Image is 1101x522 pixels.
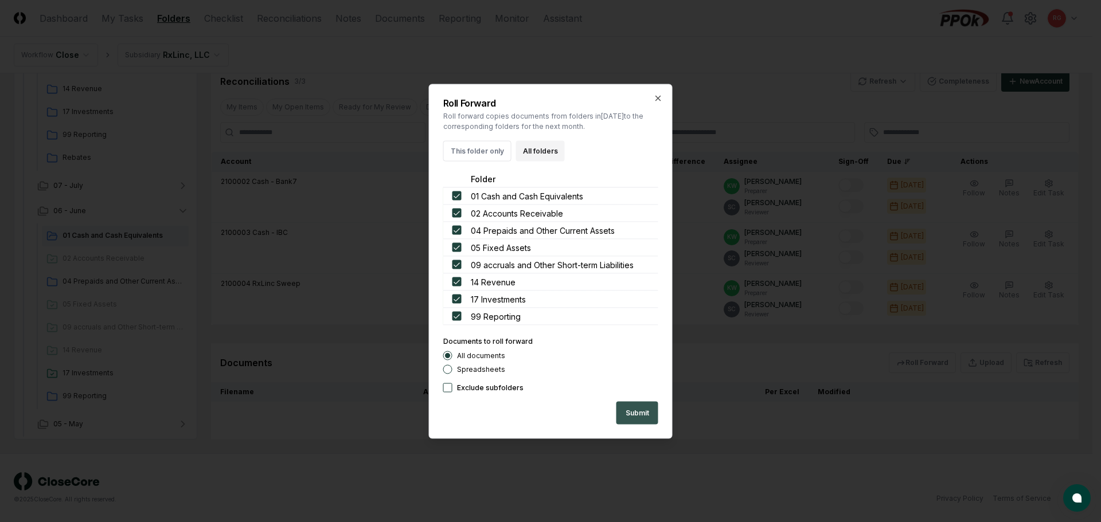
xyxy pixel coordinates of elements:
label: All documents [457,352,505,359]
button: This folder only [443,140,512,161]
button: All folders [516,140,565,161]
button: Submit [616,401,658,424]
label: Documents to roll forward [443,336,533,345]
span: 99 Reporting [471,310,521,322]
span: 02 Accounts Receivable [471,207,563,219]
span: 14 Revenue [471,276,516,288]
span: 17 Investments [471,293,526,305]
div: Folder [471,172,649,185]
span: 01 Cash and Cash Equivalents [471,190,583,202]
span: 05 Fixed Assets [471,241,531,253]
h2: Roll Forward [443,98,658,107]
label: Spreadsheets [457,366,505,372]
p: Roll forward copies documents from folders in [DATE] to the corresponding folders for the next mo... [443,111,658,131]
label: Exclude subfolders [457,384,524,391]
span: 09 accruals and Other Short-term Liabilities [471,258,634,270]
span: 04 Prepaids and Other Current Assets [471,224,615,236]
